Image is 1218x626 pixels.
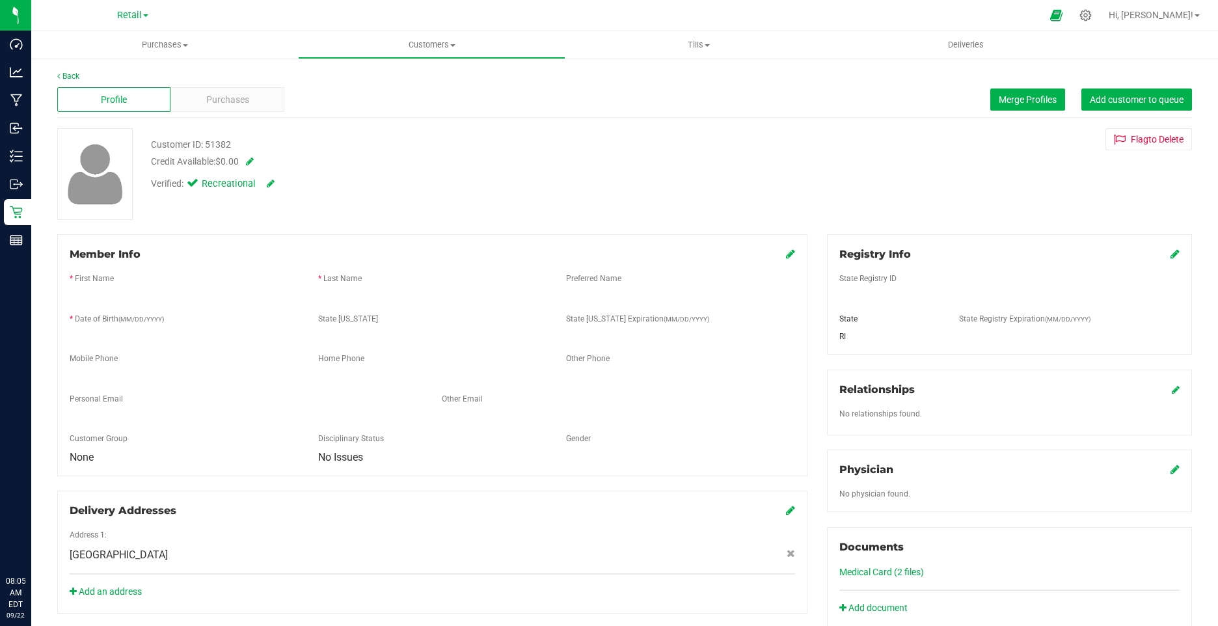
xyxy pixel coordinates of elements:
[839,463,893,476] span: Physician
[1109,10,1193,20] span: Hi, [PERSON_NAME]!
[442,393,483,405] label: Other Email
[151,177,275,191] div: Verified:
[70,529,107,541] label: Address 1:
[70,547,168,563] span: [GEOGRAPHIC_DATA]
[566,313,709,325] label: State [US_STATE] Expiration
[990,88,1065,111] button: Merge Profiles
[70,393,123,405] label: Personal Email
[664,316,709,323] span: (MM/DD/YYYY)
[6,575,25,610] p: 08:05 AM EDT
[70,353,118,364] label: Mobile Phone
[830,313,949,325] div: State
[10,178,23,191] inline-svg: Outbound
[202,177,254,191] span: Recreational
[323,273,362,284] label: Last Name
[13,522,52,561] iframe: Resource center
[830,331,949,342] div: RI
[70,433,128,444] label: Customer Group
[75,313,164,325] label: Date of Birth
[959,313,1090,325] label: State Registry Expiration
[299,39,564,51] span: Customers
[10,38,23,51] inline-svg: Dashboard
[566,433,591,444] label: Gender
[6,610,25,620] p: 09/22
[930,39,1001,51] span: Deliveries
[1042,3,1071,28] span: Open Ecommerce Menu
[70,248,141,260] span: Member Info
[839,408,922,420] label: No relationships found.
[1077,9,1094,21] div: Manage settings
[318,313,378,325] label: State [US_STATE]
[318,353,364,364] label: Home Phone
[117,10,142,21] span: Retail
[839,248,911,260] span: Registry Info
[10,122,23,135] inline-svg: Inbound
[31,39,298,51] span: Purchases
[101,93,127,107] span: Profile
[57,72,79,81] a: Back
[206,93,249,107] span: Purchases
[839,601,914,615] a: Add document
[1081,88,1192,111] button: Add customer to queue
[10,234,23,247] inline-svg: Reports
[1105,128,1192,150] button: Flagto Delete
[10,206,23,219] inline-svg: Retail
[10,150,23,163] inline-svg: Inventory
[1090,94,1184,105] span: Add customer to queue
[565,31,832,59] a: Tills
[999,94,1057,105] span: Merge Profiles
[70,451,94,463] span: None
[215,156,239,167] span: $0.00
[75,273,114,284] label: First Name
[70,504,176,517] span: Delivery Addresses
[839,383,915,396] span: Relationships
[566,39,832,51] span: Tills
[566,353,610,364] label: Other Phone
[566,273,621,284] label: Preferred Name
[318,433,384,444] label: Disciplinary Status
[31,31,298,59] a: Purchases
[151,155,709,169] div: Credit Available:
[839,489,910,498] span: No physician found.
[839,541,904,553] span: Documents
[1045,316,1090,323] span: (MM/DD/YYYY)
[318,451,363,463] span: No Issues
[298,31,565,59] a: Customers
[839,273,897,284] label: State Registry ID
[118,316,164,323] span: (MM/DD/YYYY)
[10,66,23,79] inline-svg: Analytics
[832,31,1099,59] a: Deliveries
[10,94,23,107] inline-svg: Manufacturing
[70,586,142,597] a: Add an address
[839,567,924,577] a: Medical Card (2 files)
[151,138,231,152] div: Customer ID: 51382
[61,141,129,208] img: user-icon.png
